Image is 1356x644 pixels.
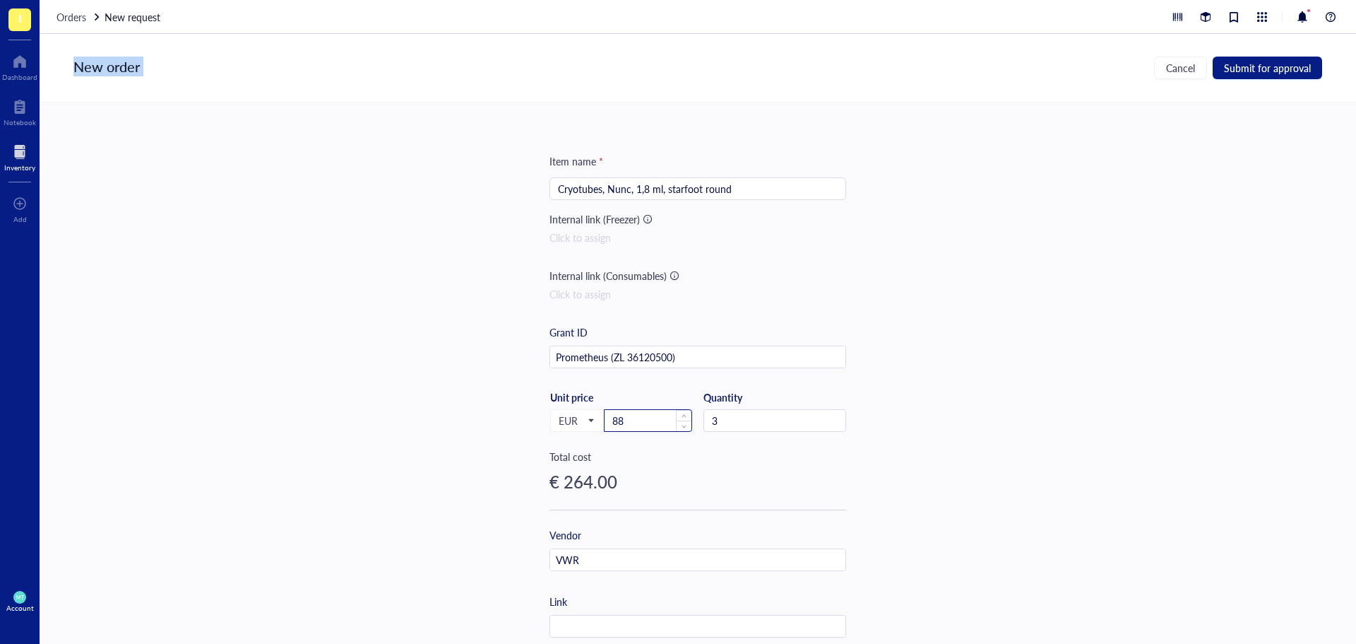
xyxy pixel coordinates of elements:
span: up [682,414,686,418]
div: Link [549,594,567,609]
div: Dashboard [2,73,37,81]
div: Notebook [4,118,36,127]
span: Increase Value [676,410,691,421]
span: Orders [56,10,86,24]
div: Click to assign [549,286,846,302]
span: Decrease Value [676,421,691,431]
div: Quantity [703,391,846,404]
div: Inventory [4,163,35,172]
div: Add [13,215,27,223]
span: Cancel [1166,62,1195,74]
span: Submit for approval [1224,62,1311,74]
div: New order [73,57,140,79]
div: Internal link (Freezer) [549,211,640,227]
div: Unit price [550,391,638,404]
span: MT [16,595,23,600]
a: Dashboard [2,50,37,81]
div: Click to assign [549,230,846,245]
span: EUR [559,414,593,427]
div: Item name [549,153,603,169]
div: € 264.00 [549,470,846,493]
span: I [18,9,22,27]
span: down [682,424,686,429]
a: Inventory [4,141,35,172]
a: New request [105,9,163,25]
div: Total cost [549,449,846,464]
div: Account [6,604,34,612]
div: Grant ID [549,324,588,340]
button: Submit for approval [1213,57,1322,79]
a: Notebook [4,95,36,127]
button: Cancel [1154,57,1207,79]
a: Orders [56,9,102,25]
div: Internal link (Consumables) [549,268,667,283]
div: Vendor [549,527,581,543]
